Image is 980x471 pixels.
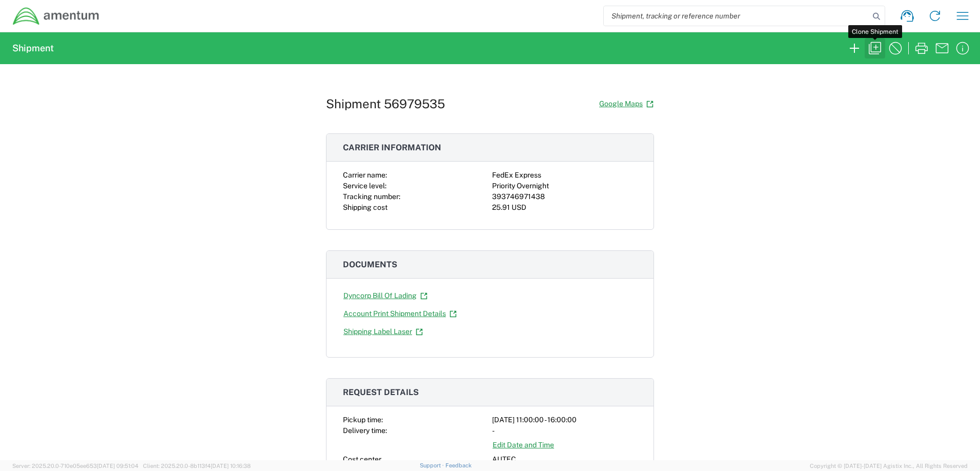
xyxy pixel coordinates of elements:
[343,203,387,211] span: Shipping cost
[343,455,381,463] span: Cost center
[343,182,386,190] span: Service level:
[143,463,251,469] span: Client: 2025.20.0-8b113f4
[343,260,397,269] span: Documents
[492,425,637,436] div: -
[343,287,428,305] a: Dyncorp Bill Of Lading
[211,463,251,469] span: [DATE] 10:16:38
[492,170,637,181] div: FedEx Express
[343,305,457,323] a: Account Print Shipment Details
[343,426,387,435] span: Delivery time:
[445,462,472,468] a: Feedback
[420,462,445,468] a: Support
[492,202,637,213] div: 25.91 USD
[492,181,637,191] div: Priority Overnight
[604,6,869,26] input: Shipment, tracking or reference number
[97,463,138,469] span: [DATE] 09:51:04
[343,387,419,397] span: Request details
[12,463,138,469] span: Server: 2025.20.0-710e05ee653
[492,191,637,202] div: 393746971438
[12,42,54,54] h2: Shipment
[343,143,441,152] span: Carrier information
[810,461,968,470] span: Copyright © [DATE]-[DATE] Agistix Inc., All Rights Reserved
[343,192,400,201] span: Tracking number:
[326,96,445,111] h1: Shipment 56979535
[492,436,555,454] a: Edit Date and Time
[343,323,423,341] a: Shipping Label Laser
[12,7,100,26] img: dyncorp
[343,416,383,424] span: Pickup time:
[599,95,654,113] a: Google Maps
[343,171,387,179] span: Carrier name:
[492,454,637,465] div: AUTEC
[492,415,637,425] div: [DATE] 11:00:00 - 16:00:00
